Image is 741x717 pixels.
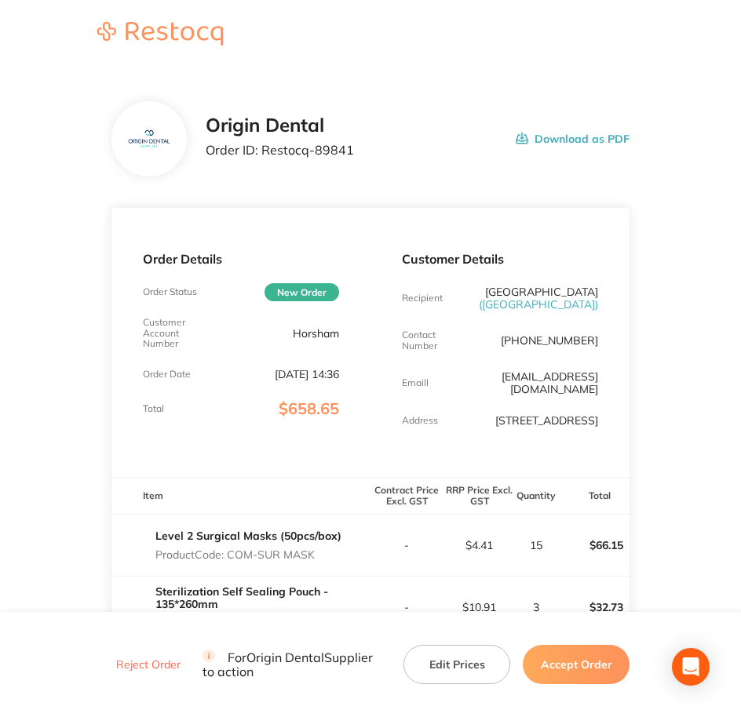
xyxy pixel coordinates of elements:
[371,601,443,613] p: -
[123,114,174,165] img: YzF0MTI4NA
[495,414,598,427] p: [STREET_ADDRESS]
[206,143,354,157] p: Order ID: Restocq- 89841
[143,369,191,380] p: Order Date
[402,415,438,426] p: Address
[82,22,239,45] img: Restocq logo
[403,645,510,684] button: Edit Prices
[557,477,630,514] th: Total
[111,658,185,672] button: Reject Order
[155,529,341,543] a: Level 2 Surgical Masks (50pcs/box)
[143,252,339,266] p: Order Details
[402,252,598,266] p: Customer Details
[517,539,557,551] p: 15
[558,526,630,564] p: $66.15
[155,584,328,611] a: Sterilization Self Sealing Pouch - 135*260mm
[143,317,208,349] p: Customer Account Number
[265,283,339,301] span: New Order
[275,368,339,380] p: [DATE] 14:36
[467,286,598,311] p: [GEOGRAPHIC_DATA]
[206,115,354,136] h2: Origin Dental
[279,399,339,418] span: $658.65
[143,286,197,297] p: Order Status
[444,601,516,613] p: $10.91
[517,601,557,613] p: 3
[155,548,341,561] p: Product Code: COM-SUR MASK
[479,297,598,311] span: ( [GEOGRAPHIC_DATA] )
[444,477,517,514] th: RRP Price Excl. GST
[501,334,598,347] p: [PHONE_NUMBER]
[672,648,710,686] div: Open Intercom Messenger
[402,329,467,351] p: Contact Number
[293,327,339,340] p: Horsham
[523,645,630,684] button: Accept Order
[402,377,429,388] p: Emaill
[111,477,370,514] th: Item
[502,369,598,396] a: [EMAIL_ADDRESS][DOMAIN_NAME]
[516,115,630,163] button: Download as PDF
[516,477,557,514] th: Quantity
[370,477,444,514] th: Contract Price Excl. GST
[143,403,164,414] p: Total
[82,22,239,48] a: Restocq logo
[371,539,443,551] p: -
[402,293,443,304] p: Recipient
[444,539,516,551] p: $4.41
[558,588,630,626] p: $32.73
[203,650,385,679] p: For Origin Dental Supplier to action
